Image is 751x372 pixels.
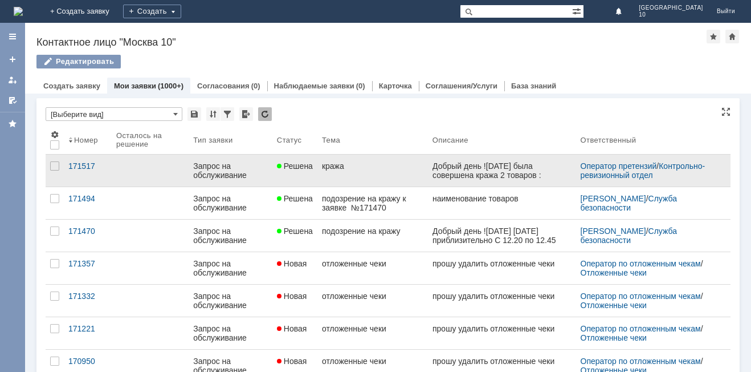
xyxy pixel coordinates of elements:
[206,107,220,121] div: Сортировка...
[68,194,107,203] div: 171494
[322,194,423,212] div: подозрение на кражу к заявке №171470
[272,220,317,252] a: Решена
[581,136,636,144] div: Ответственный
[251,82,260,90] div: (0)
[68,259,107,268] div: 171357
[277,259,307,268] span: Новая
[277,292,307,301] span: Новая
[581,357,701,366] a: Оператор по отложенным чекам
[277,161,313,171] span: Решена
[639,5,703,11] span: [GEOGRAPHIC_DATA]
[581,324,701,333] a: Оператор по отложенным чекам
[581,194,646,203] a: [PERSON_NAME]
[432,136,468,144] div: Описание
[189,220,272,252] a: Запрос на обслуживание
[64,220,112,252] a: 171470
[14,7,23,16] img: logo
[581,301,647,310] a: Отложенные чеки
[68,357,107,366] div: 170950
[64,252,112,284] a: 171357
[3,71,22,89] a: Мои заявки
[317,155,428,187] a: кража
[356,82,365,90] div: (0)
[581,292,717,310] div: /
[189,155,272,187] a: Запрос на обслуживание
[239,107,253,121] div: Экспорт списка
[511,82,556,90] a: База знаний
[277,324,307,333] span: Новая
[64,187,112,219] a: 171494
[74,136,98,144] div: Номер
[193,324,268,342] div: Запрос на обслуживание
[277,136,301,144] div: Статус
[581,333,647,342] a: Отложенные чеки
[581,161,717,180] div: /
[572,5,583,16] span: Расширенный поиск
[272,187,317,219] a: Решена
[189,187,272,219] a: Запрос на обслуживание
[272,155,317,187] a: Решена
[3,91,22,110] a: Мои согласования
[158,82,183,90] div: (1000+)
[193,259,268,277] div: Запрос на обслуживание
[68,227,107,236] div: 171470
[639,11,703,18] span: 10
[277,357,307,366] span: Новая
[187,107,201,121] div: Сохранить вид
[274,82,354,90] a: Наблюдаемые заявки
[379,82,412,90] a: Карточка
[64,285,112,317] a: 171332
[197,82,250,90] a: Согласования
[322,324,423,333] div: отложенные чеки
[193,227,268,245] div: Запрос на обслуживание
[116,131,175,148] div: Осталось на решение
[189,252,272,284] a: Запрос на обслуживание
[68,324,107,333] div: 171221
[317,252,428,284] a: отложенные чеки
[114,82,156,90] a: Мои заявки
[258,107,272,121] div: Обновлять список
[193,161,268,180] div: Запрос на обслуживание
[581,227,646,236] a: [PERSON_NAME]
[317,126,428,155] th: Тема
[317,187,428,219] a: подозрение на кражу к заявке №171470
[317,285,428,317] a: отложенные чеки
[272,126,317,155] th: Статус
[64,155,112,187] a: 171517
[581,259,717,277] div: /
[581,161,657,171] a: Оператор претензий
[68,161,107,171] div: 171517
[50,130,59,139] span: Настройки
[725,30,739,43] div: Сделать домашней страницей
[322,357,423,366] div: отложенные чеки
[123,5,181,18] div: Создать
[581,292,701,301] a: Оператор по отложенным чекам
[581,324,717,342] div: /
[68,292,107,301] div: 171332
[322,292,423,301] div: отложенные чеки
[721,107,730,116] div: На всю страницу
[322,161,423,171] div: кража
[581,268,647,277] a: Отложенные чеки
[272,252,317,284] a: Новая
[426,82,497,90] a: Соглашения/Услуги
[189,285,272,317] a: Запрос на обслуживание
[272,285,317,317] a: Новая
[14,7,23,16] a: Перейти на домашнюю страницу
[317,317,428,349] a: отложенные чеки
[193,194,268,212] div: Запрос на обслуживание
[317,220,428,252] a: подозрение на кражу
[189,126,272,155] th: Тип заявки
[193,292,268,310] div: Запрос на обслуживание
[193,136,232,144] div: Тип заявки
[581,227,679,245] a: Служба безопасности
[322,227,423,236] div: подозрение на кражу
[277,227,313,236] span: Решена
[112,126,189,155] th: Осталось на решение
[322,259,423,268] div: отложенные чеки
[3,50,22,68] a: Создать заявку
[221,107,234,121] div: Фильтрация...
[64,317,112,349] a: 171221
[707,30,720,43] div: Добавить в избранное
[581,259,701,268] a: Оператор по отложенным чекам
